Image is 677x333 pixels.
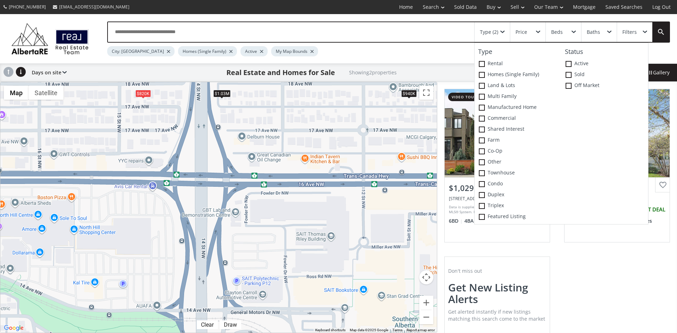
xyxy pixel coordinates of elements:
div: $1,029,900 [449,183,545,193]
h1: Real Estate and Homes for Sale [226,68,335,78]
div: Click to clear. [197,321,218,328]
h2: Get new listing alerts [448,282,546,305]
span: [EMAIL_ADDRESS][DOMAIN_NAME] [59,4,129,10]
label: Shared Interest [475,124,561,135]
label: Manufactured Home [475,102,561,113]
label: Duplex [475,190,561,201]
div: Filters [622,30,637,35]
h4: Status [561,48,648,55]
div: Homes (Single Family) [178,46,237,56]
button: Show street map [4,86,29,100]
div: $1.03M [213,90,231,97]
button: Toggle fullscreen view [419,86,433,100]
div: Days on site [28,64,67,81]
a: video tour$1,029,900[STREET_ADDRESS]Data is supplied by Pillar 9™ MLS® System. Pillar 9™ is the o... [437,82,557,249]
span: GREAT DEAL [634,206,665,213]
label: Condo [475,179,561,190]
label: Other [475,157,561,168]
label: Off Market [561,80,648,91]
label: Townhouse [475,168,561,179]
label: Farm [475,135,561,146]
span: [PHONE_NUMBER] [9,4,46,10]
a: Report a map error [407,328,435,332]
div: Clear [199,321,215,328]
div: 1433 18 Avenue NW, Calgary, AB T2M 0W7 [449,196,545,202]
span: Don't miss out [448,267,482,274]
button: Map camera controls [419,270,433,284]
label: Commercial [475,113,561,124]
div: Draw [222,321,239,328]
h4: Type [475,48,561,55]
img: Logo [8,21,92,56]
a: [EMAIL_ADDRESS][DOMAIN_NAME] [49,0,133,13]
label: Land & Lots [475,80,561,91]
a: Open this area in Google Maps (opens a new window) [2,323,25,333]
label: Sold [561,69,648,80]
label: Co-op [475,146,561,157]
div: Beds [551,30,563,35]
a: Terms [392,328,402,332]
div: City: [GEOGRAPHIC_DATA] [107,46,175,56]
label: Featured Listing [475,211,561,222]
label: Triplex [475,201,561,211]
button: Show satellite imagery [29,86,63,100]
span: Map data ©2025 Google [350,328,388,332]
div: Data is supplied by Pillar 9™ MLS® System. Pillar 9™ is the owner of the copyright in its MLS® Sy... [449,204,503,215]
span: Gallery [647,69,670,76]
label: Multi family [475,91,561,102]
button: Zoom in [419,296,433,310]
span: 4 BA [464,217,478,224]
label: Rental [475,58,561,69]
h2: Showing 2 properties [349,70,397,75]
div: Active [240,46,268,56]
label: Homes (Single Family) [475,69,561,80]
label: Active [561,58,648,69]
span: Get alerted instantly if new listings matching this search come to the market [448,308,545,322]
span: 6 BD [449,217,463,224]
div: Click to draw. [220,321,241,328]
div: Type (2) [480,30,498,35]
button: Zoom out [419,310,433,324]
img: Google [2,323,25,333]
div: $820K [135,90,151,97]
div: Price [516,30,527,35]
div: My Map Bounds [271,46,318,56]
div: Baths [587,30,600,35]
button: Keyboard shortcuts [315,328,346,333]
div: $940K [401,90,417,97]
div: Gallery [640,64,677,81]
